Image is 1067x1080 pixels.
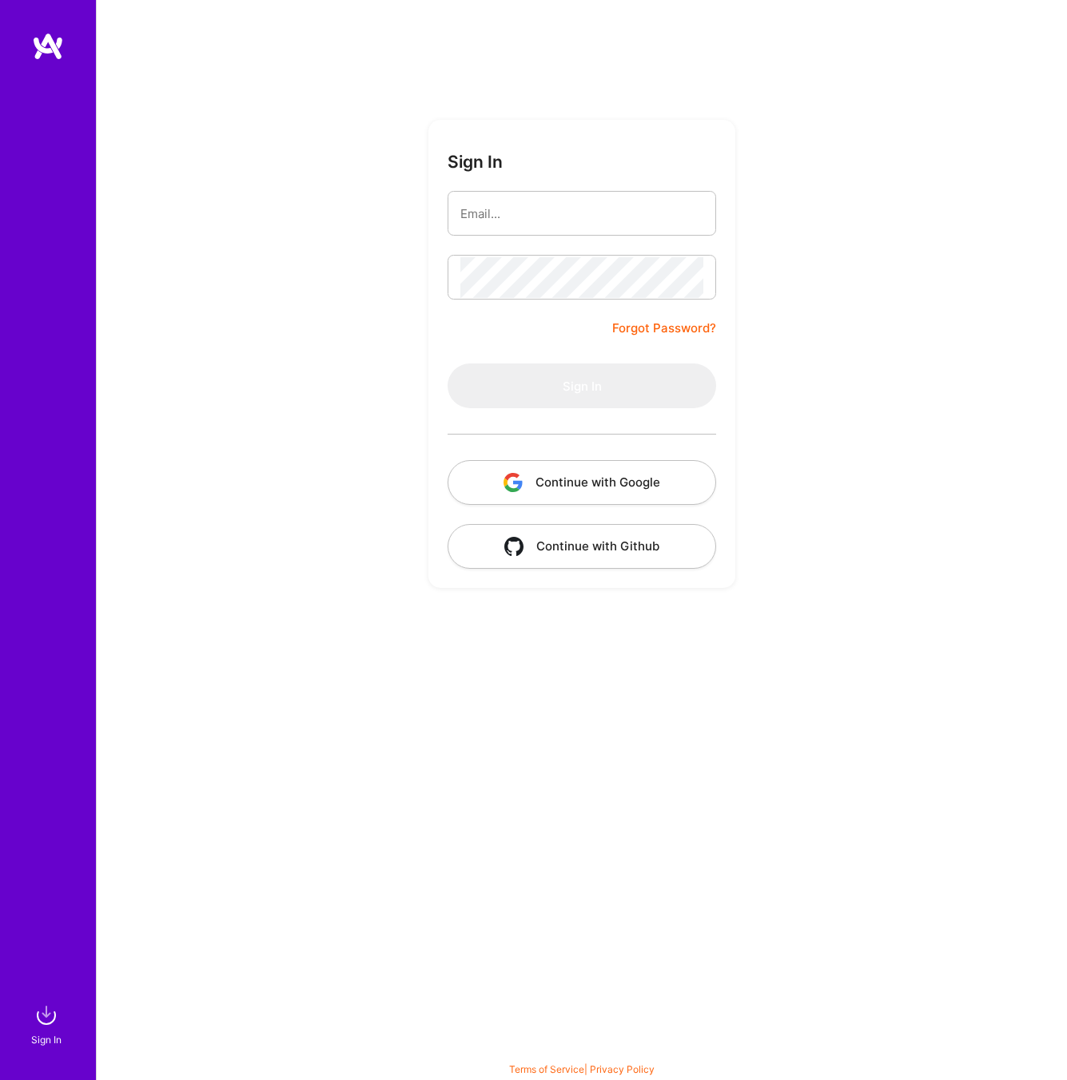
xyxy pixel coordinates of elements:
[448,363,716,408] button: Sign In
[612,319,716,338] a: Forgot Password?
[448,152,503,172] h3: Sign In
[504,537,524,556] img: icon
[32,32,64,61] img: logo
[590,1063,655,1075] a: Privacy Policy
[34,999,62,1048] a: sign inSign In
[448,524,716,569] button: Continue with Github
[504,473,523,492] img: icon
[509,1063,655,1075] span: |
[31,1031,62,1048] div: Sign In
[509,1063,584,1075] a: Terms of Service
[96,1032,1067,1072] div: © 2025 ATeams Inc., All rights reserved.
[30,999,62,1031] img: sign in
[460,193,703,234] input: Email...
[448,460,716,505] button: Continue with Google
